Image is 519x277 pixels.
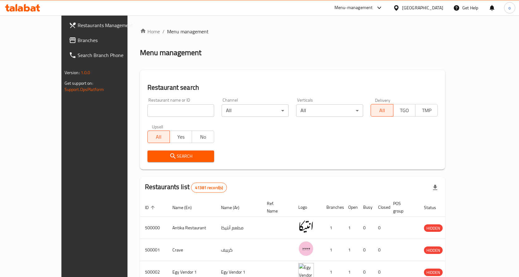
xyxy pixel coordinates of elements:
[65,85,104,93] a: Support.OpsPlatform
[221,204,247,211] span: Name (Ar)
[78,51,143,59] span: Search Branch Phone
[373,198,388,217] th: Closed
[298,219,314,234] img: Antika Restaurant
[222,104,289,117] div: All
[267,200,286,215] span: Ref. Name
[81,69,90,77] span: 1.0.0
[296,104,363,117] div: All
[216,217,262,239] td: مطعم أنتيكا
[140,28,445,35] nav: breadcrumb
[343,239,358,261] td: 1
[396,106,413,115] span: TGO
[145,182,227,193] h2: Restaurants list
[195,132,212,141] span: No
[424,247,443,254] span: HIDDEN
[343,217,358,239] td: 1
[424,224,443,232] div: HIDDEN
[358,198,373,217] th: Busy
[375,98,391,102] label: Delivery
[140,217,167,239] td: 500000
[167,28,209,35] span: Menu management
[78,21,143,29] span: Restaurants Management
[172,132,190,141] span: Yes
[334,4,373,12] div: Menu-management
[321,198,343,217] th: Branches
[192,131,214,143] button: No
[78,36,143,44] span: Branches
[321,239,343,261] td: 1
[152,124,163,129] label: Upsell
[150,132,167,141] span: All
[64,18,148,33] a: Restaurants Management
[216,239,262,261] td: كرييف
[64,33,148,48] a: Branches
[393,104,416,117] button: TGO
[167,217,216,239] td: Antika Restaurant
[424,204,444,211] span: Status
[140,28,160,35] a: Home
[162,28,165,35] li: /
[358,239,373,261] td: 0
[65,79,93,87] span: Get support on:
[298,241,314,256] img: Crave
[293,198,321,217] th: Logo
[373,239,388,261] td: 0
[147,104,214,117] input: Search for restaurant name or ID..
[508,4,511,11] span: o
[145,204,157,211] span: ID
[140,48,201,58] h2: Menu management
[321,217,343,239] td: 1
[147,131,170,143] button: All
[172,204,200,211] span: Name (En)
[424,225,443,232] span: HIDDEN
[358,217,373,239] td: 0
[167,239,216,261] td: Crave
[373,217,388,239] td: 0
[402,4,443,11] div: [GEOGRAPHIC_DATA]
[140,239,167,261] td: 500001
[170,131,192,143] button: Yes
[65,69,80,77] span: Version:
[343,198,358,217] th: Open
[152,152,209,160] span: Search
[415,104,438,117] button: TMP
[191,183,227,193] div: Total records count
[418,106,435,115] span: TMP
[191,185,227,191] span: 41381 record(s)
[64,48,148,63] a: Search Branch Phone
[147,150,214,162] button: Search
[147,83,438,92] h2: Restaurant search
[373,106,391,115] span: All
[424,269,443,276] span: HIDDEN
[393,200,411,215] span: POS group
[428,180,443,195] div: Export file
[371,104,393,117] button: All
